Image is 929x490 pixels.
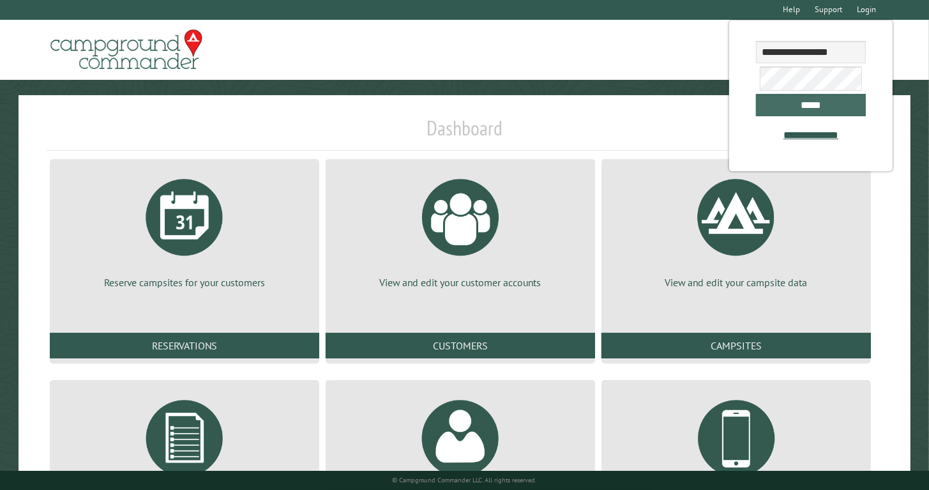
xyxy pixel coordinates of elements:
a: Reserve campsites for your customers [65,169,304,289]
a: View and edit your campsite data [617,169,856,289]
h1: Dashboard [47,116,883,151]
a: Campsites [601,333,871,358]
a: Reservations [50,333,319,358]
img: Campground Commander [47,25,206,75]
p: View and edit your customer accounts [341,275,580,289]
p: View and edit your campsite data [617,275,856,289]
a: View and edit your customer accounts [341,169,580,289]
p: Reserve campsites for your customers [65,275,304,289]
small: © Campground Commander LLC. All rights reserved. [392,476,536,484]
a: Customers [326,333,595,358]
